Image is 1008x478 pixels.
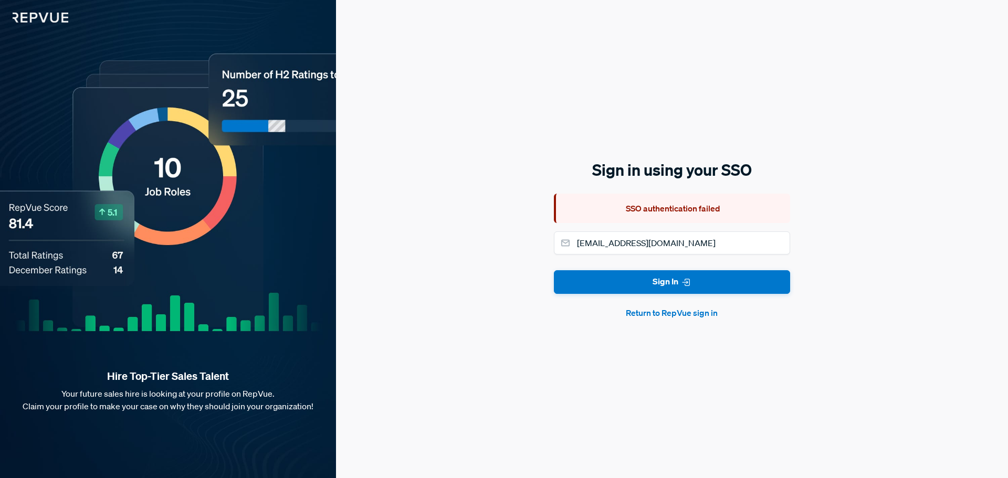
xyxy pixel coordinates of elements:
[17,369,319,383] strong: Hire Top-Tier Sales Talent
[554,231,790,254] input: Email address
[554,306,790,319] button: Return to RepVue sign in
[554,270,790,294] button: Sign In
[554,194,790,223] div: SSO authentication failed
[554,159,790,181] h5: Sign in using your SSO
[17,387,319,412] p: Your future sales hire is looking at your profile on RepVue. Claim your profile to make your case...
